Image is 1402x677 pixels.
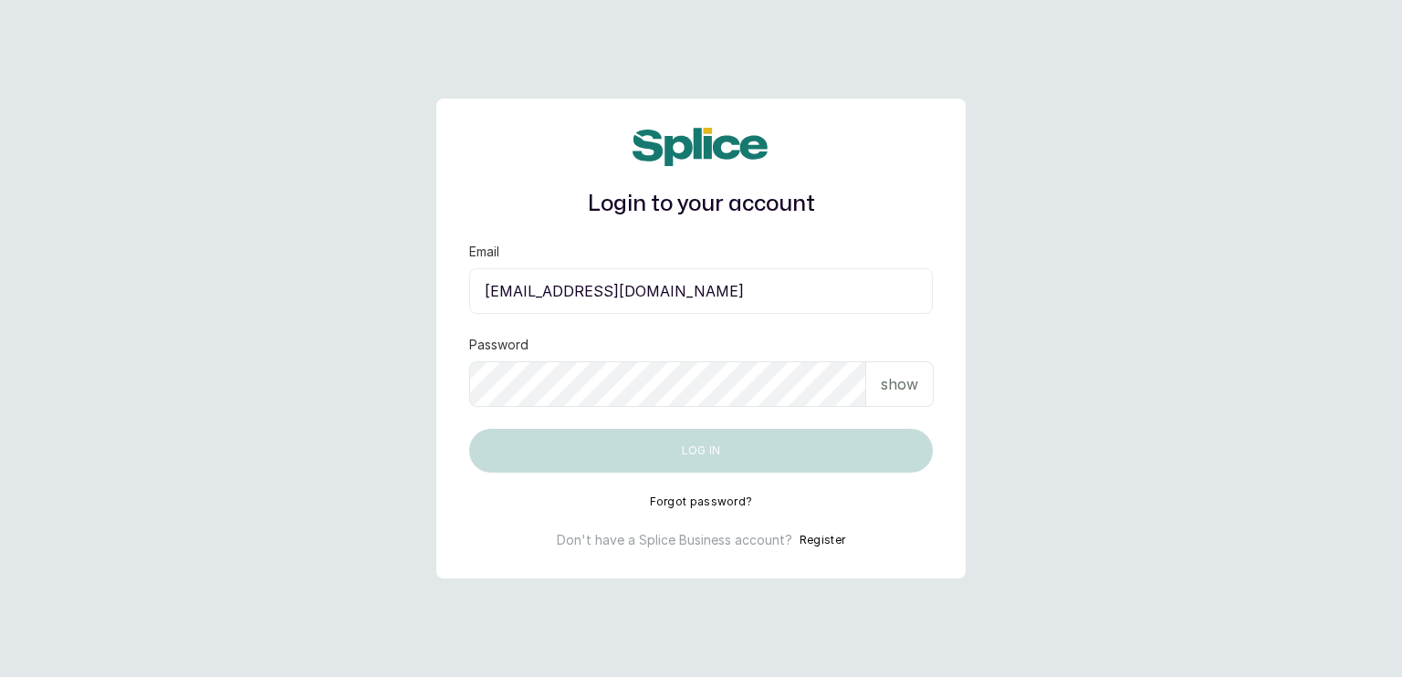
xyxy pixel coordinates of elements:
[469,268,933,314] input: email@acme.com
[469,429,933,473] button: Log in
[881,373,918,395] p: show
[557,531,792,549] p: Don't have a Splice Business account?
[650,495,753,509] button: Forgot password?
[800,531,845,549] button: Register
[469,336,528,354] label: Password
[469,243,499,261] label: Email
[469,188,933,221] h1: Login to your account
